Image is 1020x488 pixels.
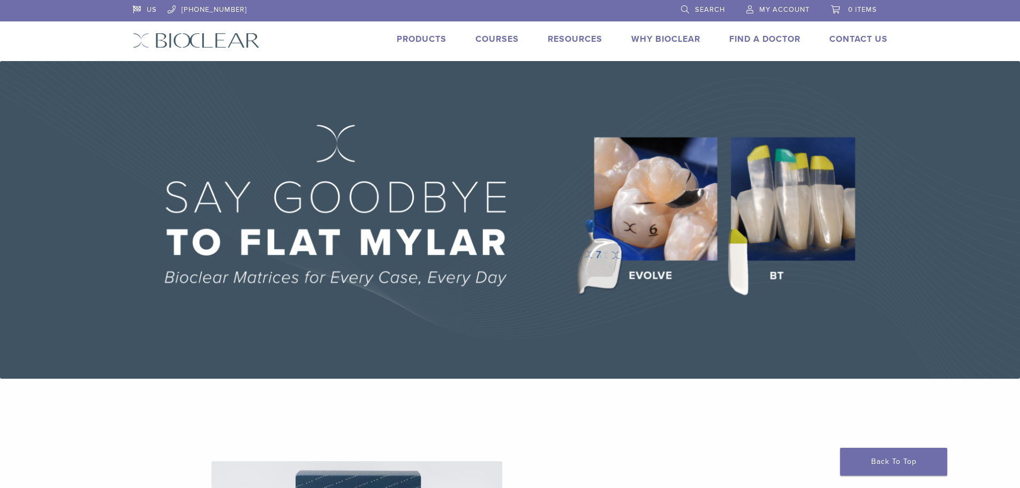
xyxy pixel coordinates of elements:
[397,34,447,44] a: Products
[848,5,877,14] span: 0 items
[548,34,602,44] a: Resources
[133,33,260,48] img: Bioclear
[840,448,947,476] a: Back To Top
[695,5,725,14] span: Search
[759,5,810,14] span: My Account
[829,34,888,44] a: Contact Us
[475,34,519,44] a: Courses
[729,34,800,44] a: Find A Doctor
[631,34,700,44] a: Why Bioclear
